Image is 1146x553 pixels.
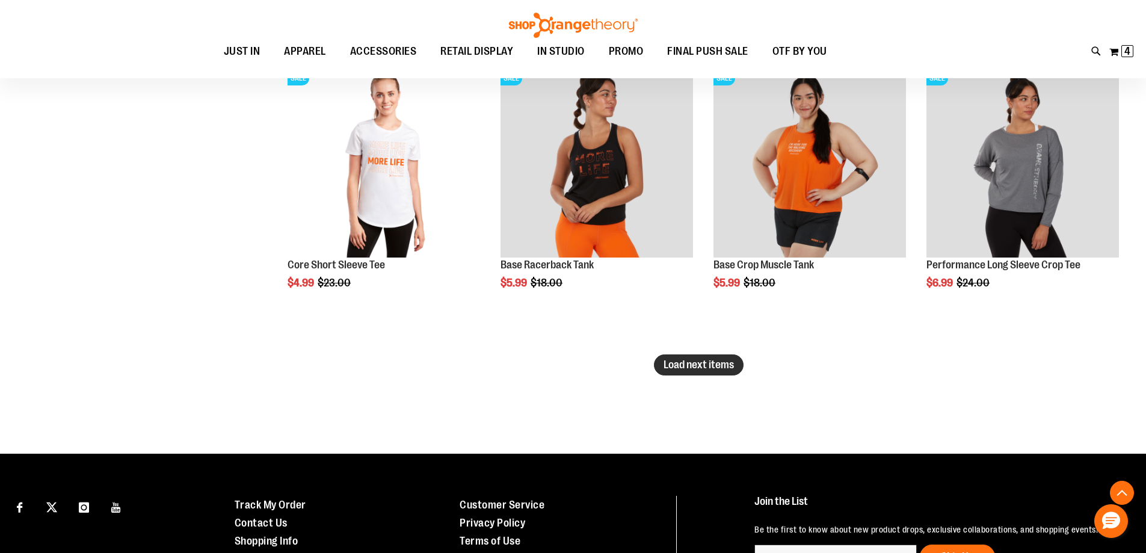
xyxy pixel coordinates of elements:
span: APPAREL [284,38,326,65]
img: Product image for Performance Long Sleeve Crop Tee [926,65,1119,258]
img: Product image for Base Racerback Tank [501,65,693,258]
span: $5.99 [713,277,742,289]
span: $6.99 [926,277,955,289]
a: JUST IN [212,38,273,66]
a: Visit our Facebook page [9,496,30,517]
a: Visit our Youtube page [106,496,127,517]
a: ACCESSORIES [338,38,429,66]
a: Performance Long Sleeve Crop Tee [926,259,1080,271]
div: product [920,59,1125,320]
span: $18.00 [531,277,564,289]
span: $4.99 [288,277,316,289]
span: 4 [1124,45,1130,57]
span: PROMO [609,38,644,65]
span: IN STUDIO [537,38,585,65]
span: SALE [713,71,735,85]
span: JUST IN [224,38,260,65]
a: OTF BY YOU [760,38,839,66]
img: Product image for Core Short Sleeve Tee [288,65,480,258]
a: Base Crop Muscle Tank [713,259,814,271]
span: $23.00 [318,277,353,289]
a: Track My Order [235,499,306,511]
span: ACCESSORIES [350,38,417,65]
a: Product image for Core Short Sleeve TeeSALE [288,65,480,259]
button: Back To Top [1110,481,1134,505]
a: Contact Us [235,517,288,529]
span: SALE [288,71,309,85]
span: Load next items [664,359,734,371]
p: Be the first to know about new product drops, exclusive collaborations, and shopping events! [754,524,1118,536]
img: Twitter [46,502,57,513]
a: Product image for Performance Long Sleeve Crop TeeSALE [926,65,1119,259]
span: FINAL PUSH SALE [667,38,748,65]
span: RETAIL DISPLAY [440,38,513,65]
a: FINAL PUSH SALE [655,38,760,65]
span: OTF BY YOU [772,38,827,65]
span: $18.00 [744,277,777,289]
button: Hello, have a question? Let’s chat. [1094,504,1128,538]
img: Product image for Base Crop Muscle Tank [713,65,906,258]
div: product [494,59,699,320]
a: Shopping Info [235,535,298,547]
span: SALE [501,71,522,85]
h4: Join the List [754,496,1118,518]
div: product [707,59,912,320]
a: Customer Service [460,499,544,511]
span: SALE [926,71,948,85]
a: Privacy Policy [460,517,525,529]
a: Product image for Base Crop Muscle TankSALE [713,65,906,259]
div: product [282,59,486,320]
span: $5.99 [501,277,529,289]
img: Shop Orangetheory [507,13,639,38]
a: APPAREL [272,38,338,66]
a: Base Racerback Tank [501,259,594,271]
a: Product image for Base Racerback TankSALE [501,65,693,259]
a: RETAIL DISPLAY [428,38,525,66]
a: Visit our Instagram page [73,496,94,517]
a: IN STUDIO [525,38,597,66]
a: Core Short Sleeve Tee [288,259,385,271]
a: Visit our X page [42,496,63,517]
a: Terms of Use [460,535,520,547]
button: Load next items [654,354,744,375]
span: $24.00 [957,277,991,289]
a: PROMO [597,38,656,66]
